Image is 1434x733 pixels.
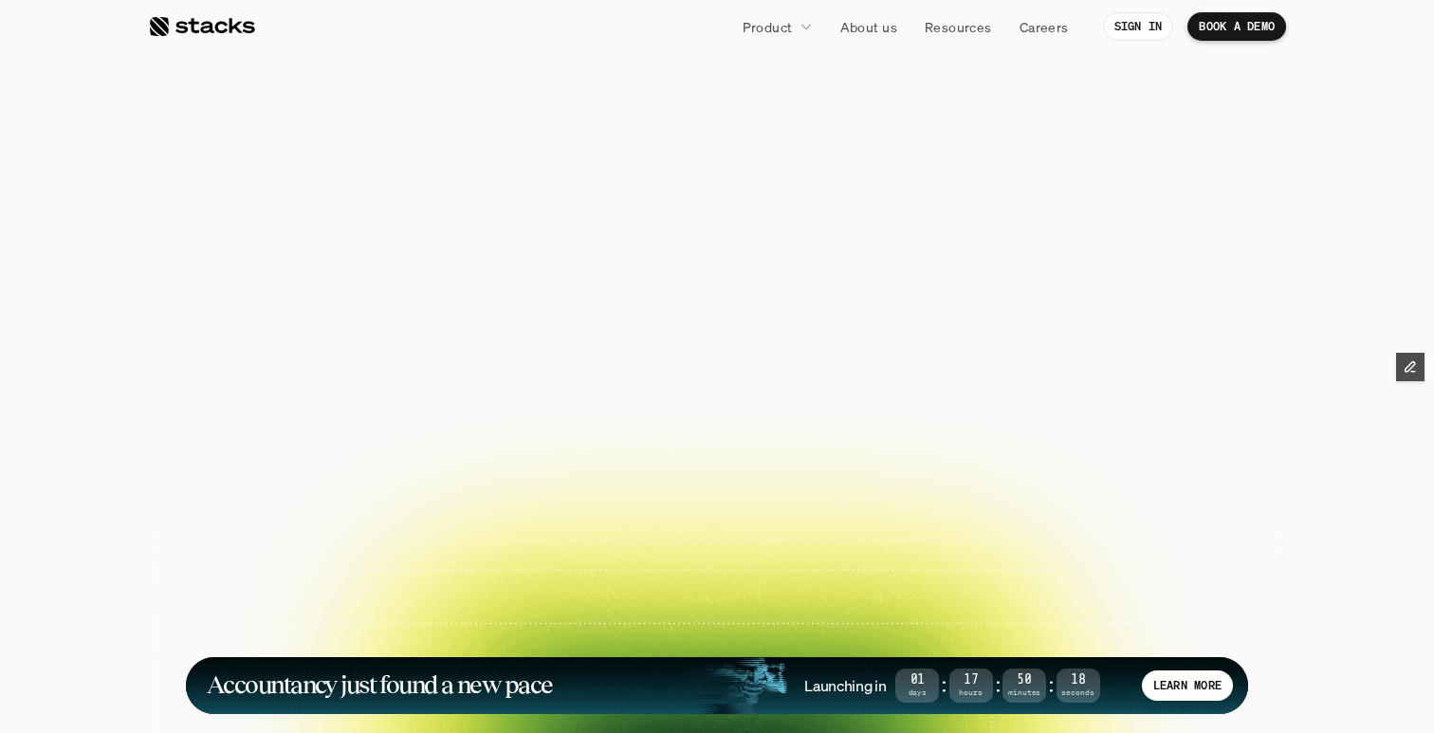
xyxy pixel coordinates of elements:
button: Edit Framer Content [1396,353,1425,381]
h2: Case study [568,633,616,644]
h2: Case study [438,541,486,551]
a: Accountancy just found a new paceLaunching in01Days:17Hours:50Minutes:18SecondsLEARN MORE [186,657,1248,714]
p: SIGN IN [1114,20,1163,33]
a: SIGN IN [1103,12,1174,41]
p: BOOK A DEMO [1199,20,1275,33]
h2: Case study [828,541,875,551]
h2: Case study [438,633,486,644]
h4: Launching in [804,675,886,696]
p: Resources [925,17,992,37]
span: 01 [895,675,939,686]
strong: : [1046,674,1056,696]
p: Close your books faster, smarter, and risk-free with Stacks, the AI tool for accounting teams. [492,324,943,380]
a: Case study [791,481,903,559]
span: Days [895,689,939,696]
span: Minutes [1002,689,1046,696]
a: About us [829,9,909,44]
a: BOOK A DEMO [528,403,693,449]
span: The [376,140,519,222]
strong: : [993,674,1002,696]
p: About us [840,17,897,37]
p: Careers [1020,17,1069,37]
a: Case study [531,573,643,651]
h1: Accountancy just found a new pace [207,674,553,696]
p: LEARN MORE [1153,679,1222,692]
span: 17 [949,675,993,686]
a: Careers [1008,9,1080,44]
p: Product [743,17,793,37]
span: close. [860,140,1058,222]
span: 50 [1002,675,1046,686]
span: Reimagined. [492,222,942,303]
strong: : [939,674,948,696]
span: financial [534,140,845,222]
p: and more [1051,594,1163,609]
h2: Case study [309,541,357,551]
a: Resources [913,9,1003,44]
a: Case study [402,573,514,651]
a: BOOK A DEMO [1187,12,1286,41]
a: Case study [402,481,514,559]
p: EXPLORE PRODUCT [734,412,873,438]
a: Case study [272,481,384,559]
p: BOOK A DEMO [561,412,663,438]
span: Hours [949,689,993,696]
span: 18 [1057,675,1100,686]
span: Seconds [1057,689,1100,696]
a: EXPLORE PRODUCT [703,403,906,449]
